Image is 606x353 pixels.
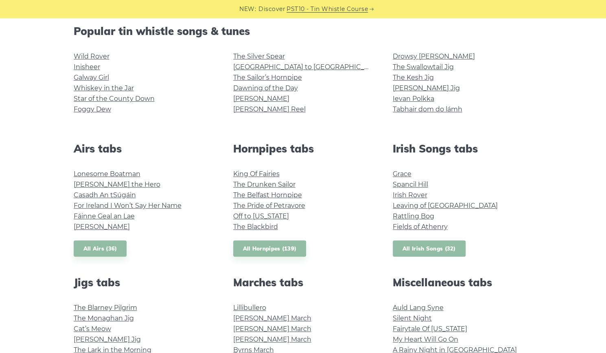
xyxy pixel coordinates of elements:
a: [PERSON_NAME] the Hero [74,181,160,188]
a: [PERSON_NAME] March [233,325,311,333]
a: The Monaghan Jig [74,314,134,322]
a: Grace [393,170,411,178]
a: Leaving of [GEOGRAPHIC_DATA] [393,202,498,209]
a: [PERSON_NAME] Jig [74,336,141,343]
a: Foggy Dew [74,105,111,113]
a: All Hornpipes (139) [233,240,306,257]
a: My Heart Will Go On [393,336,458,343]
a: Star of the County Down [74,95,155,102]
a: Lonesome Boatman [74,170,140,178]
span: Discover [258,4,285,14]
a: All Irish Songs (32) [393,240,466,257]
h2: Jigs tabs [74,276,214,289]
a: Rattling Bog [393,212,434,220]
a: [PERSON_NAME] March [233,314,311,322]
a: The Pride of Petravore [233,202,305,209]
a: Ievan Polkka [393,95,434,102]
a: All Airs (36) [74,240,127,257]
h2: Hornpipes tabs [233,142,373,155]
a: The Drunken Sailor [233,181,295,188]
h2: Airs tabs [74,142,214,155]
a: For Ireland I Won’t Say Her Name [74,202,182,209]
a: King Of Fairies [233,170,280,178]
a: Tabhair dom do lámh [393,105,462,113]
h2: Miscellaneous tabs [393,276,533,289]
a: [PERSON_NAME] [233,95,289,102]
a: The Silver Spear [233,52,285,60]
a: Inisheer [74,63,100,71]
a: Casadh An tSúgáin [74,191,136,199]
a: The Belfast Hornpipe [233,191,302,199]
a: [GEOGRAPHIC_DATA] to [GEOGRAPHIC_DATA] [233,63,383,71]
a: Irish Rover [393,191,427,199]
a: The Sailor’s Hornpipe [233,74,302,81]
a: Auld Lang Syne [393,304,444,312]
a: Fields of Athenry [393,223,448,231]
a: Lillibullero [233,304,266,312]
a: [PERSON_NAME] March [233,336,311,343]
a: The Blarney Pilgrim [74,304,137,312]
a: Cat’s Meow [74,325,111,333]
h2: Popular tin whistle songs & tunes [74,25,533,37]
a: The Kesh Jig [393,74,434,81]
a: Fáinne Geal an Lae [74,212,135,220]
a: The Blackbird [233,223,278,231]
a: Off to [US_STATE] [233,212,289,220]
a: PST10 - Tin Whistle Course [287,4,368,14]
a: Dawning of the Day [233,84,298,92]
a: [PERSON_NAME] [74,223,130,231]
a: Wild Rover [74,52,109,60]
a: The Swallowtail Jig [393,63,454,71]
span: NEW: [239,4,256,14]
a: [PERSON_NAME] Jig [393,84,460,92]
h2: Irish Songs tabs [393,142,533,155]
a: Fairytale Of [US_STATE] [393,325,467,333]
a: Galway Girl [74,74,109,81]
a: Whiskey in the Jar [74,84,134,92]
a: [PERSON_NAME] Reel [233,105,306,113]
a: Drowsy [PERSON_NAME] [393,52,475,60]
h2: Marches tabs [233,276,373,289]
a: Silent Night [393,314,432,322]
a: Spancil Hill [393,181,428,188]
